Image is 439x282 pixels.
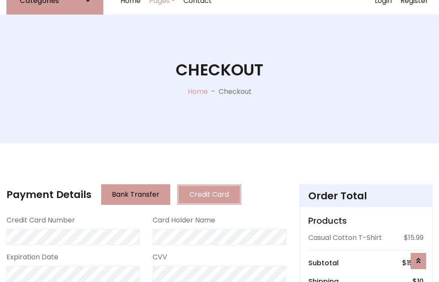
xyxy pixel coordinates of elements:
[407,258,424,268] span: 15.99
[101,184,170,205] button: Bank Transfer
[153,215,215,225] label: Card Holder Name
[219,87,252,97] p: Checkout
[153,252,167,262] label: CVV
[208,87,219,97] p: -
[177,184,241,205] button: Credit Card
[6,215,75,225] label: Credit Card Number
[6,189,91,201] h4: Payment Details
[176,60,263,80] h1: Checkout
[402,259,424,267] h6: $
[308,233,382,243] p: Casual Cotton T-Shirt
[308,259,339,267] h6: Subtotal
[6,252,58,262] label: Expiration Date
[308,190,424,202] h4: Order Total
[188,87,208,96] a: Home
[308,216,424,226] h5: Products
[404,233,424,243] p: $15.99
